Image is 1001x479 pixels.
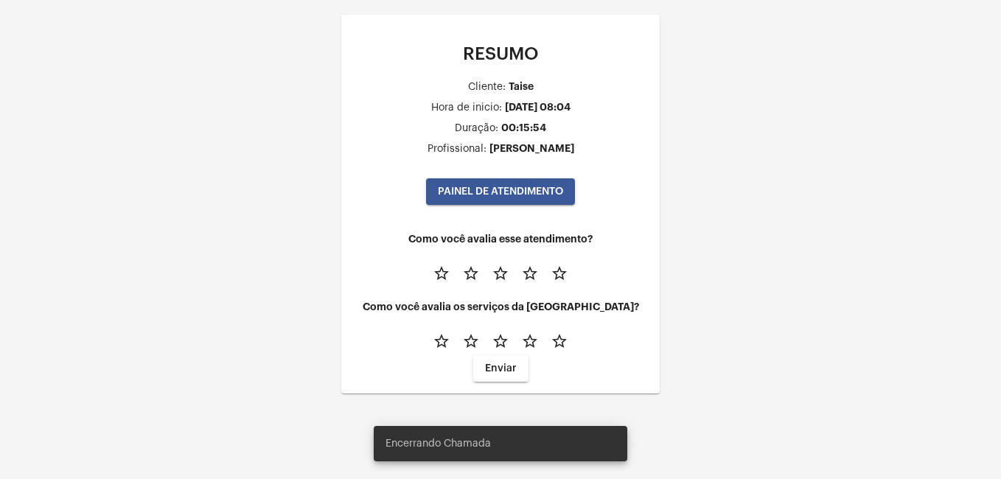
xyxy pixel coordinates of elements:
mat-icon: star_border [462,332,480,350]
span: PAINEL DE ATENDIMENTO [438,186,563,197]
mat-icon: star_border [462,265,480,282]
mat-icon: star_border [521,332,539,350]
button: PAINEL DE ATENDIMENTO [426,178,575,205]
div: Cliente: [468,82,506,93]
div: Taise [509,81,534,92]
h4: Como você avalia os serviços da [GEOGRAPHIC_DATA]? [353,301,648,312]
div: [DATE] 08:04 [505,102,571,113]
mat-icon: star_border [521,265,539,282]
div: Profissional: [428,144,486,155]
h4: Como você avalia esse atendimento? [353,234,648,245]
mat-icon: star_border [492,332,509,350]
mat-icon: star_border [551,265,568,282]
div: Hora de inicio: [431,102,502,113]
mat-icon: star_border [433,332,450,350]
mat-icon: star_border [492,265,509,282]
mat-icon: star_border [433,265,450,282]
div: [PERSON_NAME] [489,143,574,154]
button: Enviar [473,355,529,382]
span: Encerrando Chamada [386,436,491,451]
span: Enviar [485,363,517,374]
div: 00:15:54 [501,122,546,133]
p: RESUMO [353,44,648,63]
div: Duração: [455,123,498,134]
mat-icon: star_border [551,332,568,350]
